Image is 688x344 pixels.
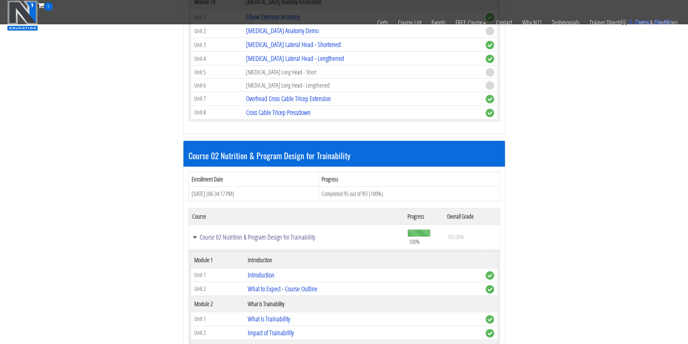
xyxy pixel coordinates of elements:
[486,109,494,117] span: complete
[243,79,482,92] td: [MEDICAL_DATA] Long Head - Lengthened
[188,151,500,160] h3: Course 02 Nutrition & Program Design for Trainability
[584,11,630,34] a: Trainer Directory
[191,92,243,105] td: Unit 7
[191,38,243,52] td: Unit 3
[486,315,494,324] span: complete
[246,40,341,49] a: [MEDICAL_DATA] Lateral Head - Shortened
[244,252,482,268] th: Introduction
[444,224,500,250] td: 100.00%
[450,11,491,34] a: FREE Course
[247,284,317,293] a: What to Expect - Course Outline
[628,18,632,26] span: 0
[491,11,517,34] a: Contact
[247,314,290,323] a: What is Trainability
[444,208,500,224] th: Overall Grade
[654,18,658,26] span: $
[547,11,584,34] a: Testimonials
[191,52,243,66] td: Unit 4
[191,312,244,326] td: Unit 1
[188,208,404,224] th: Course
[243,66,482,79] td: [MEDICAL_DATA] Long Head - Short
[486,55,494,63] span: complete
[634,18,652,26] span: items:
[620,19,627,25] img: icon11.png
[188,172,318,187] th: Enrollment Date
[247,328,293,337] a: Impact of Trainability
[244,296,482,312] th: What is Trainability
[620,18,671,26] a: 0 items: $0.00
[486,329,494,338] span: complete
[191,105,243,119] td: Unit 8
[517,11,547,34] a: Why N1?
[191,252,244,268] th: Module 1
[246,54,344,63] a: [MEDICAL_DATA] Lateral Head - Lengthened
[191,79,243,92] td: Unit 6
[192,234,401,241] a: Course 02 Nutrition & Program Design for Trainability
[191,268,244,282] td: Unit 1
[247,270,274,279] a: Introduction
[393,11,426,34] a: Course List
[191,326,244,340] td: Unit 2
[486,41,494,49] span: complete
[409,238,420,245] span: 100%
[246,108,311,117] a: Cross Cable Tricep Pressdown
[191,296,244,312] th: Module 2
[486,285,494,294] span: complete
[246,94,331,103] a: Overhead Cross Cable Tricep Extension
[486,95,494,103] span: complete
[630,11,683,34] a: Terms & Conditions
[44,2,53,11] span: 0
[426,11,450,34] a: Events
[191,282,244,296] td: Unit 2
[318,172,500,187] th: Progress
[7,0,38,31] img: n1-education
[318,187,500,201] td: Completed 95 out of 95! (100%)
[38,1,53,10] a: 0
[372,11,393,34] a: Certs
[404,208,443,224] th: Progress
[191,66,243,79] td: Unit 5
[486,271,494,280] span: complete
[654,18,671,26] bdi: 0.00
[188,187,318,201] td: [DATE] (06:34:17 PM)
